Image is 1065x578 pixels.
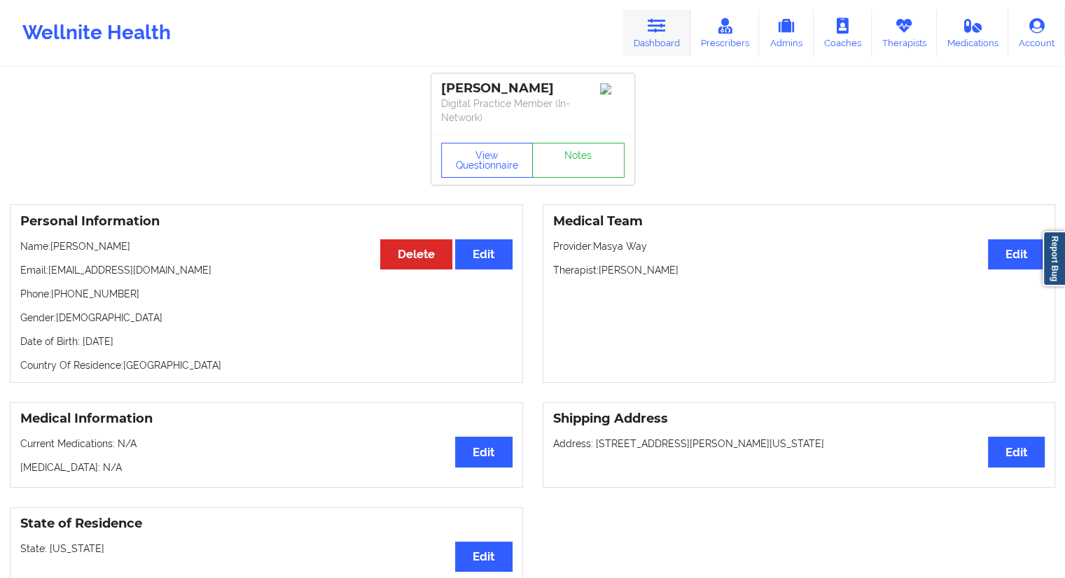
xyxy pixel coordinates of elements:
[988,239,1045,269] button: Edit
[20,213,513,230] h3: Personal Information
[553,437,1045,451] p: Address: [STREET_ADDRESS][PERSON_NAME][US_STATE]
[20,460,513,474] p: [MEDICAL_DATA]: N/A
[20,516,513,532] h3: State of Residence
[20,411,513,427] h3: Medical Information
[20,311,513,325] p: Gender: [DEMOGRAPHIC_DATA]
[988,437,1045,467] button: Edit
[455,542,512,572] button: Edit
[690,10,760,56] a: Prescribers
[553,213,1045,230] h3: Medical Team
[20,263,513,277] p: Email: [EMAIL_ADDRESS][DOMAIN_NAME]
[20,287,513,301] p: Phone: [PHONE_NUMBER]
[441,143,534,178] button: View Questionnaire
[1043,231,1065,286] a: Report Bug
[441,97,625,125] p: Digital Practice Member (In-Network)
[553,263,1045,277] p: Therapist: [PERSON_NAME]
[600,83,625,94] img: Image%2Fplaceholer-image.png
[20,239,513,253] p: Name: [PERSON_NAME]
[937,10,1009,56] a: Medications
[814,10,872,56] a: Coaches
[532,143,625,178] a: Notes
[20,358,513,372] p: Country Of Residence: [GEOGRAPHIC_DATA]
[759,10,814,56] a: Admins
[441,80,625,97] div: [PERSON_NAME]
[455,239,512,269] button: Edit
[553,411,1045,427] h3: Shipping Address
[553,239,1045,253] p: Provider: Masya Way
[20,542,513,556] p: State: [US_STATE]
[623,10,690,56] a: Dashboard
[872,10,937,56] a: Therapists
[20,437,513,451] p: Current Medications: N/A
[380,239,452,269] button: Delete
[20,334,513,348] p: Date of Birth: [DATE]
[455,437,512,467] button: Edit
[1008,10,1065,56] a: Account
